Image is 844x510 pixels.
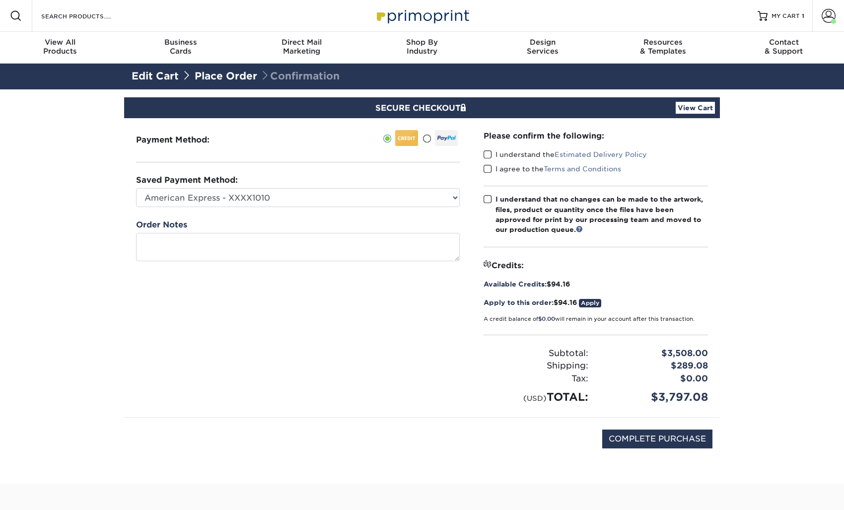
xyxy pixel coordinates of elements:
[676,102,715,114] a: View Cart
[484,259,708,271] div: Credits:
[603,38,723,47] span: Resources
[121,38,241,56] div: Cards
[136,135,234,145] h3: Payment Method:
[476,389,596,405] div: TOTAL:
[482,32,603,64] a: DesignServices
[484,130,708,142] div: Please confirm the following:
[260,70,340,82] span: Confirmation
[362,32,483,64] a: Shop ByIndustry
[555,150,647,158] a: Estimated Delivery Policy
[362,38,483,56] div: Industry
[121,38,241,47] span: Business
[544,165,621,173] a: Terms and Conditions
[476,347,596,360] div: Subtotal:
[603,38,723,56] div: & Templates
[375,103,469,113] span: SECURE CHECKOUT
[484,164,621,174] label: I agree to the
[596,389,715,405] div: $3,797.08
[362,38,483,47] span: Shop By
[523,394,547,402] small: (USD)
[772,12,800,20] span: MY CART
[802,12,804,19] span: 1
[476,372,596,385] div: Tax:
[538,316,555,322] span: $0.00
[241,38,362,47] span: Direct Mail
[132,70,179,82] a: Edit Cart
[596,360,715,372] div: $289.08
[241,38,362,56] div: Marketing
[579,299,601,307] a: Apply
[495,194,708,235] div: I understand that no changes can be made to the artwork, files, product or quantity once the file...
[596,372,715,385] div: $0.00
[482,38,603,47] span: Design
[484,298,554,306] span: Apply to this order:
[476,360,596,372] div: Shipping:
[596,347,715,360] div: $3,508.00
[136,219,187,231] label: Order Notes
[723,38,844,47] span: Contact
[40,10,137,22] input: SEARCH PRODUCTS.....
[241,32,362,64] a: Direct MailMarketing
[602,430,712,448] input: COMPLETE PURCHASE
[723,38,844,56] div: & Support
[723,32,844,64] a: Contact& Support
[484,149,647,159] label: I understand the
[484,297,708,307] div: $94.16
[603,32,723,64] a: Resources& Templates
[136,174,238,186] label: Saved Payment Method:
[121,32,241,64] a: BusinessCards
[484,316,695,322] small: A credit balance of will remain in your account after this transaction.
[372,5,472,26] img: Primoprint
[484,280,547,288] span: Available Credits:
[195,70,257,82] a: Place Order
[482,38,603,56] div: Services
[484,279,708,289] div: $94.16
